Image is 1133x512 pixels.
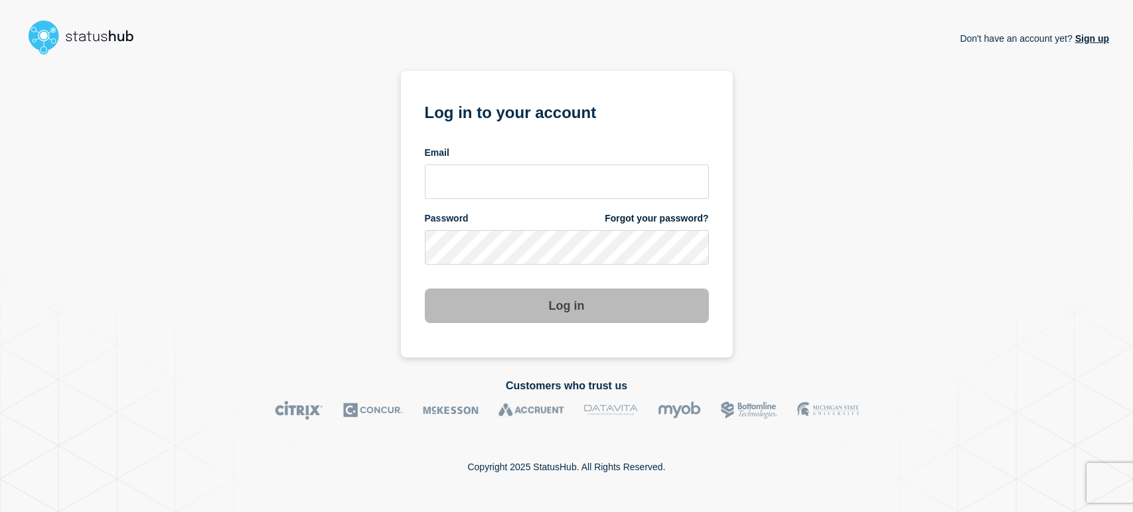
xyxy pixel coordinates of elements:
[425,288,709,323] button: Log in
[584,401,638,420] img: DataVita logo
[498,401,564,420] img: Accruent logo
[275,401,323,420] img: Citrix logo
[960,23,1109,54] p: Don't have an account yet?
[797,401,859,420] img: MSU logo
[721,401,777,420] img: Bottomline logo
[343,401,403,420] img: Concur logo
[467,462,665,472] p: Copyright 2025 StatusHub. All Rights Reserved.
[423,401,479,420] img: McKesson logo
[605,212,708,225] a: Forgot your password?
[425,230,709,265] input: password input
[425,164,709,199] input: email input
[24,380,1109,392] h2: Customers who trust us
[24,16,150,58] img: StatusHub logo
[425,147,449,159] span: Email
[425,99,709,123] h1: Log in to your account
[425,212,469,225] span: Password
[658,401,701,420] img: myob logo
[1073,33,1109,44] a: Sign up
